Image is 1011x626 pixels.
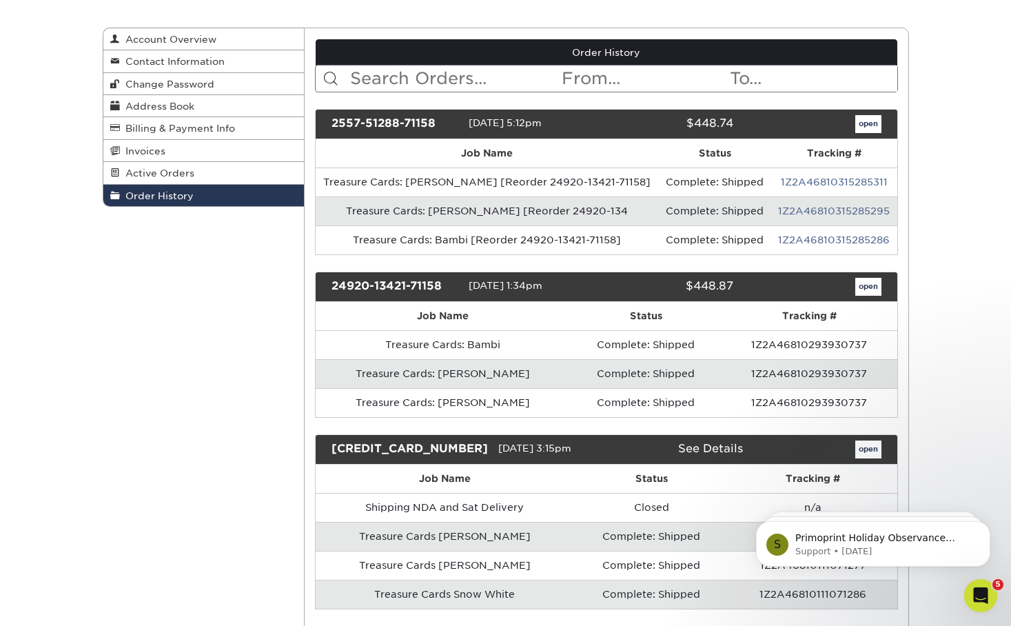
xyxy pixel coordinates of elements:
a: Invoices [103,140,305,162]
span: Order History [120,190,194,201]
input: To... [728,65,897,92]
div: [CREDIT_CARD_NUMBER] [321,441,498,458]
a: 1Z2A46810315285311 [781,176,888,188]
td: Complete: Shipped [573,522,728,551]
td: Complete: Shipped [571,330,722,359]
a: Address Book [103,95,305,117]
td: Complete: Shipped [573,551,728,580]
a: Contact Information [103,50,305,72]
td: Complete: Shipped [571,388,722,417]
a: open [855,441,881,458]
a: Account Overview [103,28,305,50]
th: Status [573,465,728,493]
a: Billing & Payment Info [103,117,305,139]
span: Invoices [120,145,165,156]
th: Job Name [316,139,659,168]
th: Tracking # [729,465,897,493]
div: 2557-51288-71158 [321,115,469,133]
td: 1Z2A46810293930737 [722,359,897,388]
th: Tracking # [722,302,897,330]
input: Search Orders... [349,65,560,92]
td: 1Z2A46810293930737 [722,388,897,417]
th: Job Name [316,465,573,493]
td: Treasure Cards: Bambi [316,330,571,359]
a: open [855,115,881,133]
span: Account Overview [120,34,216,45]
a: See Details [678,442,743,455]
span: Address Book [120,101,194,112]
a: Order History [316,39,897,65]
span: Active Orders [120,168,194,179]
td: 1Z2A46810111071277 [729,551,897,580]
td: 1Z2A46810293930737 [722,330,897,359]
td: Complete: Shipped [659,225,771,254]
td: Complete: Shipped [659,196,771,225]
span: [DATE] 3:15pm [498,443,571,454]
th: Tracking # [771,139,897,168]
a: open [855,278,881,296]
div: 24920-13421-71158 [321,278,469,296]
td: Complete: Shipped [573,580,728,609]
td: Treasure Cards: [PERSON_NAME] [Reorder 24920-13421-71158] [316,168,659,196]
input: From... [560,65,728,92]
td: Treasure Cards: Bambi [Reorder 24920-13421-71158] [316,225,659,254]
td: Treasure Cards [PERSON_NAME] [316,551,573,580]
td: 1Z2A46810111071286 [729,580,897,609]
td: Treasure Cards: [PERSON_NAME] [316,359,571,388]
iframe: Intercom live chat [964,579,997,612]
td: Complete: Shipped [571,359,722,388]
th: Job Name [316,302,571,330]
a: 1Z2A46810315285286 [778,234,890,245]
td: Treasure Cards: [PERSON_NAME] [316,388,571,417]
td: Closed [573,493,728,522]
td: n/a [729,493,897,522]
a: 1Z2A46810315285295 [778,205,890,216]
span: Billing & Payment Info [120,123,235,134]
span: 5 [992,579,1003,590]
td: Shipping NDA and Sat Delivery [316,493,573,522]
span: Change Password [120,79,214,90]
iframe: Google Customer Reviews [3,584,117,621]
span: Contact Information [120,56,225,67]
td: 1Z2A46810111071268 [729,522,897,551]
span: [DATE] 5:12pm [469,117,542,128]
div: $448.87 [596,278,744,296]
a: Order History [103,185,305,206]
td: Treasure Cards: [PERSON_NAME] [Reorder 24920-134 [316,196,659,225]
div: $448.74 [596,115,744,133]
td: Complete: Shipped [659,168,771,196]
th: Status [659,139,771,168]
iframe: Intercom notifications message [735,492,1011,589]
a: Active Orders [103,162,305,184]
th: Status [571,302,722,330]
td: Treasure Cards Snow White [316,580,573,609]
span: [DATE] 1:34pm [469,280,542,291]
td: Treasure Cards [PERSON_NAME] [316,522,573,551]
a: Change Password [103,73,305,95]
